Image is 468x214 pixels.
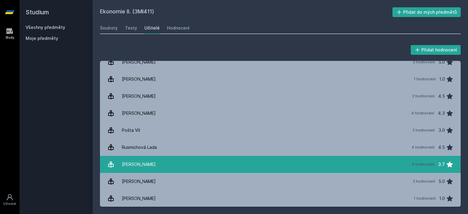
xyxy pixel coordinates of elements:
[122,73,156,85] div: [PERSON_NAME]
[438,124,445,136] div: 3.0
[438,107,445,119] div: 4.3
[100,156,461,173] a: [PERSON_NAME] 9 hodnocení 3.7
[122,192,156,205] div: [PERSON_NAME]
[100,54,461,71] a: [PERSON_NAME] 3 hodnocení 5.0
[100,122,461,139] a: Pošta Vít 2 hodnocení 3.0
[412,94,434,99] div: 2 hodnocení
[122,107,156,119] div: [PERSON_NAME]
[412,145,434,150] div: 4 hodnocení
[413,179,435,184] div: 2 hodnocení
[144,22,160,34] a: Učitelé
[26,25,65,30] a: Všechny předměty
[100,105,461,122] a: [PERSON_NAME] 4 hodnocení 4.3
[411,45,461,55] button: Přidat hodnocení
[439,175,445,188] div: 5.0
[122,158,156,170] div: [PERSON_NAME]
[100,25,118,31] div: Soubory
[100,190,461,207] a: [PERSON_NAME] 1 hodnocení 1.0
[414,77,436,82] div: 1 hodnocení
[3,202,16,206] div: Uživatel
[100,88,461,105] a: [PERSON_NAME] 2 hodnocení 4.5
[439,56,445,68] div: 5.0
[5,35,14,40] div: Study
[414,196,436,201] div: 1 hodnocení
[438,90,445,102] div: 4.5
[413,60,435,65] div: 3 hodnocení
[439,73,445,85] div: 1.0
[438,158,445,170] div: 3.7
[144,25,160,31] div: Učitelé
[26,35,58,41] span: Moje předměty
[100,7,392,17] h2: Ekonomie II. (3MI411)
[412,162,434,167] div: 9 hodnocení
[100,22,118,34] a: Soubory
[100,173,461,190] a: [PERSON_NAME] 2 hodnocení 5.0
[122,141,157,153] div: Rusmichová Lada
[122,175,156,188] div: [PERSON_NAME]
[125,25,137,31] div: Testy
[100,139,461,156] a: Rusmichová Lada 4 hodnocení 4.5
[100,71,461,88] a: [PERSON_NAME] 1 hodnocení 1.0
[122,124,140,136] div: Pošta Vít
[125,22,137,34] a: Testy
[167,25,190,31] div: Hodnocení
[1,191,18,209] a: Uživatel
[413,128,435,133] div: 2 hodnocení
[1,24,18,43] a: Study
[122,56,156,68] div: [PERSON_NAME]
[122,90,156,102] div: [PERSON_NAME]
[167,22,190,34] a: Hodnocení
[439,192,445,205] div: 1.0
[392,7,461,17] button: Přidat do mých předmětů
[411,111,434,116] div: 4 hodnocení
[438,141,445,153] div: 4.5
